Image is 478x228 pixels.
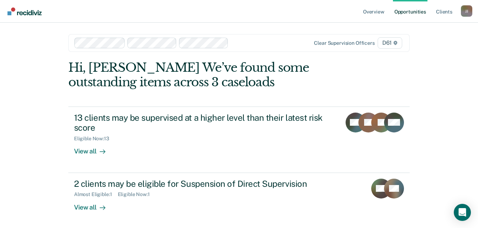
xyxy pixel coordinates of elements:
span: D61 [378,37,402,49]
div: Almost Eligible : 1 [74,191,118,197]
div: Open Intercom Messenger [454,204,471,221]
div: Eligible Now : 13 [74,136,115,142]
a: 13 clients may be supervised at a higher level than their latest risk scoreEligible Now:13View all [68,107,410,173]
div: J J [461,5,472,17]
div: Eligible Now : 1 [118,191,156,197]
div: Clear supervision officers [314,40,374,46]
img: Recidiviz [7,7,42,15]
div: 2 clients may be eligible for Suspension of Direct Supervision [74,179,324,189]
div: 13 clients may be supervised at a higher level than their latest risk score [74,113,324,133]
div: View all [74,142,114,156]
div: View all [74,197,114,211]
button: Profile dropdown button [461,5,472,17]
div: Hi, [PERSON_NAME] We’ve found some outstanding items across 3 caseloads [68,60,341,89]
